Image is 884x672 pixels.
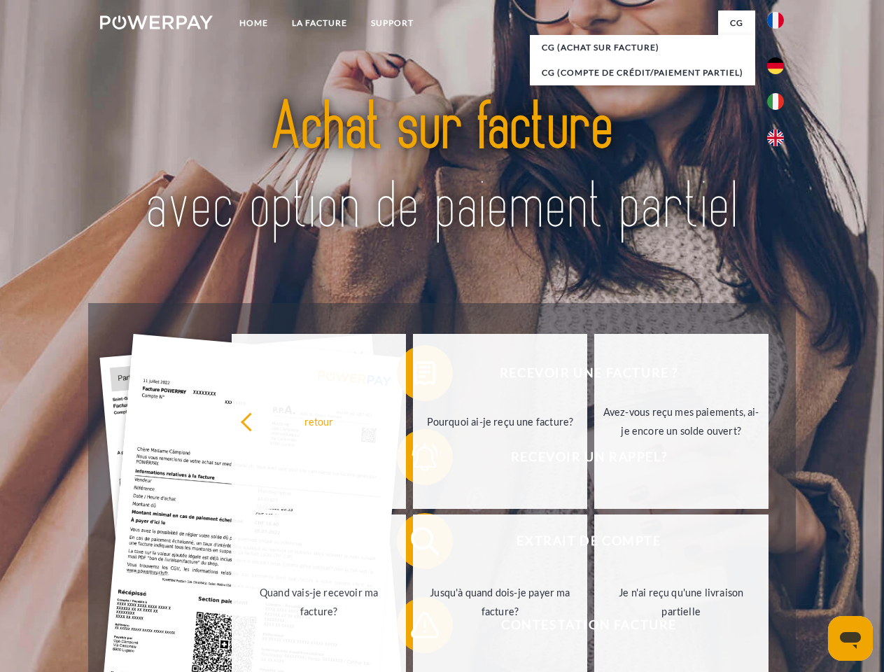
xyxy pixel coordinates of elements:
[240,583,398,621] div: Quand vais-je recevoir ma facture?
[240,412,398,430] div: retour
[594,334,769,509] a: Avez-vous reçu mes paiements, ai-je encore un solde ouvert?
[603,402,760,440] div: Avez-vous reçu mes paiements, ai-je encore un solde ouvert?
[828,616,873,661] iframe: Bouton de lancement de la fenêtre de messagerie
[530,35,755,60] a: CG (achat sur facture)
[767,57,784,74] img: de
[227,10,280,36] a: Home
[280,10,359,36] a: LA FACTURE
[100,15,213,29] img: logo-powerpay-white.svg
[421,583,579,621] div: Jusqu'à quand dois-je payer ma facture?
[359,10,426,36] a: Support
[767,12,784,29] img: fr
[530,60,755,85] a: CG (Compte de crédit/paiement partiel)
[134,67,750,268] img: title-powerpay_fr.svg
[767,93,784,110] img: it
[421,412,579,430] div: Pourquoi ai-je reçu une facture?
[718,10,755,36] a: CG
[603,583,760,621] div: Je n'ai reçu qu'une livraison partielle
[767,129,784,146] img: en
